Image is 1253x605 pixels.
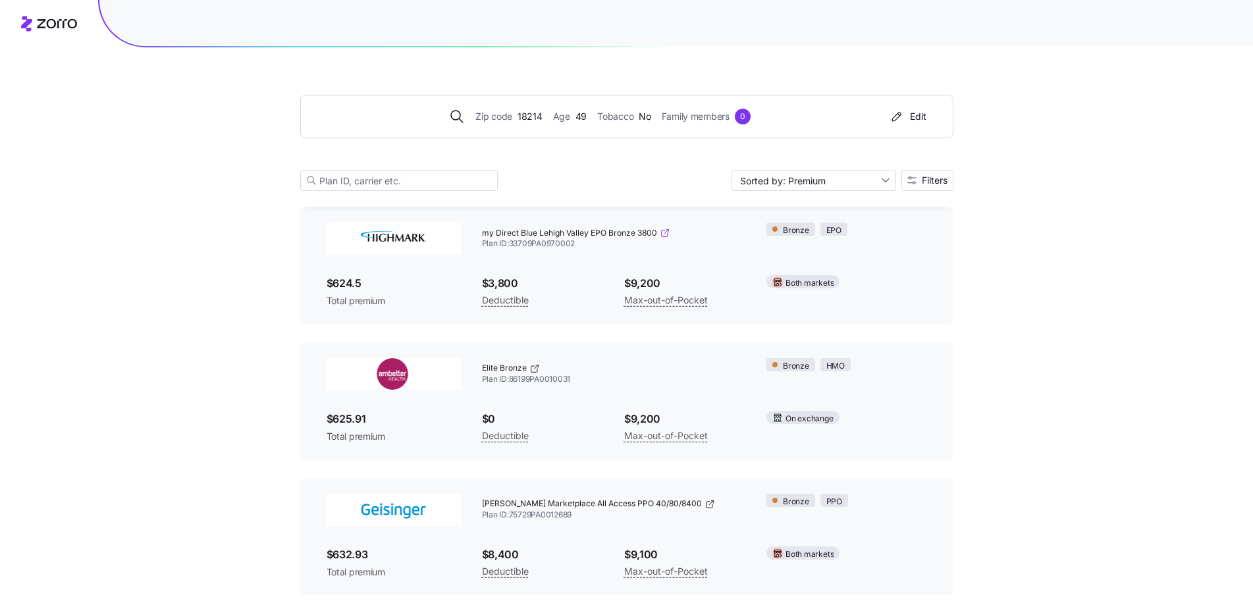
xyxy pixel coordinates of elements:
span: 18214 [518,109,543,124]
span: Both markets [786,548,834,561]
span: Plan ID: 33709PA0970002 [482,238,746,250]
span: Zip code [475,109,512,124]
span: $0 [482,411,603,427]
span: Age [553,109,570,124]
button: Filters [901,170,953,191]
input: Plan ID, carrier etc. [300,170,498,191]
span: EPO [826,224,841,237]
span: Filters [922,176,947,185]
span: $9,200 [624,275,745,292]
div: Edit [889,110,926,123]
span: my Direct Blue Lehigh Valley EPO Bronze 3800 [482,228,657,239]
span: Deductible [482,564,529,579]
span: On exchange [786,413,833,425]
span: HMO [826,360,845,373]
span: $9,200 [624,411,745,427]
img: Geisinger [327,494,461,525]
span: Bronze [783,360,809,373]
span: Bronze [783,224,809,237]
span: $8,400 [482,546,603,563]
span: Plan ID: 86199PA0010031 [482,374,746,385]
span: $625.91 [327,411,461,427]
span: Max-out-of-Pocket [624,564,708,579]
span: $9,100 [624,546,745,563]
img: Ambetter [327,358,461,390]
span: $3,800 [482,275,603,292]
img: Highmark BlueCross BlueShield [327,223,461,254]
div: 0 [735,109,751,124]
span: Bronze [783,496,809,508]
span: $632.93 [327,546,461,563]
span: Deductible [482,292,529,308]
input: Sort by [732,170,896,191]
span: PPO [826,496,842,508]
span: 49 [575,109,587,124]
span: Total premium [327,566,461,579]
span: No [639,109,651,124]
span: Deductible [482,428,529,444]
button: Edit [884,106,932,127]
span: Max-out-of-Pocket [624,428,708,444]
span: Elite Bronze [482,363,527,374]
span: Both markets [786,277,834,290]
span: Total premium [327,430,461,443]
span: Max-out-of-Pocket [624,292,708,308]
span: Plan ID: 75729PA0012689 [482,510,746,521]
span: Tobacco [597,109,633,124]
span: Total premium [327,294,461,307]
span: [PERSON_NAME] Marketplace All Access PPO 40/80/8400 [482,498,702,510]
span: $624.5 [327,275,461,292]
span: Family members [662,109,730,124]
